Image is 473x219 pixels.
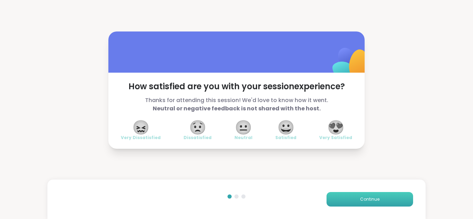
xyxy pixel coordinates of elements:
span: 😖 [132,121,150,134]
span: Thanks for attending this session! We'd love to know how it went. [121,96,352,113]
span: Very Dissatisfied [121,135,161,140]
span: Very Satisfied [319,135,352,140]
span: Continue [360,196,380,202]
button: Continue [327,192,413,207]
img: ShareWell Logomark [316,30,385,99]
span: Neutral [234,135,252,140]
span: How satisfied are you with your session experience? [121,81,352,92]
span: 😟 [189,121,206,134]
span: Satisfied [275,135,296,140]
span: 😍 [327,121,345,134]
span: Dissatisfied [184,135,212,140]
span: 😀 [277,121,295,134]
b: Neutral or negative feedback is not shared with the host. [153,104,321,112]
span: 😐 [235,121,252,134]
